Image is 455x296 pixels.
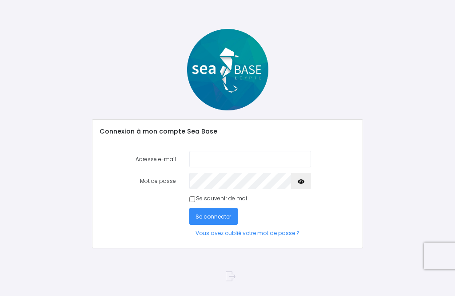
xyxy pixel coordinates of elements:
[92,120,363,144] div: Connexion à mon compte Sea Base
[196,213,231,220] span: Se connecter
[92,173,183,189] label: Mot de passe
[189,208,238,224] button: Se connecter
[196,195,247,203] label: Se souvenir de moi
[189,225,307,241] a: Vous avez oublié votre mot de passe ?
[92,151,183,167] label: Adresse e-mail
